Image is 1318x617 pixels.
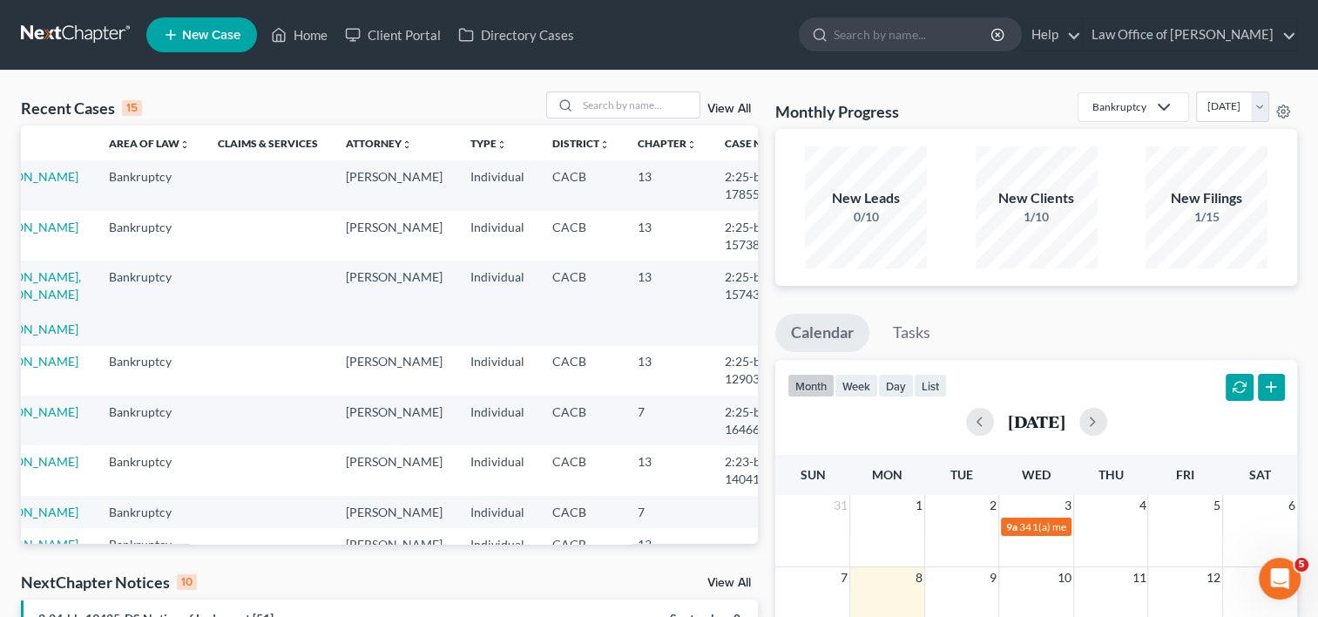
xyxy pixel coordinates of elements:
[538,396,624,445] td: CACB
[711,396,794,445] td: 2:25-bk-16466
[538,211,624,261] td: CACB
[179,139,190,150] i: unfold_more
[914,374,947,397] button: list
[402,139,412,150] i: unfold_more
[204,125,332,160] th: Claims & Services
[707,103,751,115] a: View All
[21,98,142,119] div: Recent Cases
[775,101,899,122] h3: Monthly Progress
[538,496,624,528] td: CACB
[578,92,700,118] input: Search by name...
[711,445,794,495] td: 2:23-bk-14041
[1083,19,1296,51] a: Law Office of [PERSON_NAME]
[711,160,794,210] td: 2:25-bk-17855WB
[456,346,538,396] td: Individual
[711,346,794,396] td: 2:25-bk-12903VZ
[638,137,697,150] a: Chapterunfold_more
[624,160,711,210] td: 13
[624,445,711,495] td: 13
[95,528,204,560] td: Bankruptcy
[1259,558,1301,600] iframe: Intercom live chat
[332,396,456,445] td: [PERSON_NAME]
[456,261,538,345] td: Individual
[470,137,507,150] a: Typeunfold_more
[1137,495,1147,516] span: 4
[109,137,190,150] a: Area of Lawunfold_more
[538,445,624,495] td: CACB
[775,314,869,352] a: Calendar
[914,567,924,588] span: 8
[1098,467,1124,482] span: Thu
[497,139,507,150] i: unfold_more
[1146,208,1267,226] div: 1/15
[1249,467,1271,482] span: Sat
[538,346,624,396] td: CACB
[1056,567,1073,588] span: 10
[332,496,456,528] td: [PERSON_NAME]
[122,100,142,116] div: 15
[95,496,204,528] td: Bankruptcy
[1176,467,1194,482] span: Fri
[1130,567,1147,588] span: 11
[456,160,538,210] td: Individual
[449,19,583,51] a: Directory Cases
[950,467,973,482] span: Tue
[1019,520,1187,533] span: 341(a) meeting for [PERSON_NAME]
[332,528,456,560] td: [PERSON_NAME]
[624,396,711,445] td: 7
[599,139,610,150] i: unfold_more
[21,572,197,593] div: NextChapter Notices
[801,467,826,482] span: Sun
[624,496,711,528] td: 7
[332,445,456,495] td: [PERSON_NAME]
[1205,567,1222,588] span: 12
[624,528,711,560] td: 13
[262,19,336,51] a: Home
[878,374,914,397] button: day
[552,137,610,150] a: Districtunfold_more
[336,19,449,51] a: Client Portal
[988,495,998,516] span: 2
[832,495,849,516] span: 31
[95,396,204,445] td: Bankruptcy
[686,139,697,150] i: unfold_more
[976,188,1098,208] div: New Clients
[182,29,240,42] span: New Case
[456,445,538,495] td: Individual
[1022,467,1051,482] span: Wed
[332,346,456,396] td: [PERSON_NAME]
[95,346,204,396] td: Bankruptcy
[624,346,711,396] td: 13
[1063,495,1073,516] span: 3
[95,261,204,345] td: Bankruptcy
[725,137,781,150] a: Case Nounfold_more
[805,208,927,226] div: 0/10
[976,208,1098,226] div: 1/10
[346,137,412,150] a: Attorneyunfold_more
[1092,99,1146,114] div: Bankruptcy
[834,18,993,51] input: Search by name...
[332,261,456,345] td: [PERSON_NAME]
[624,261,711,345] td: 13
[839,567,849,588] span: 7
[177,574,197,590] div: 10
[456,528,538,560] td: Individual
[538,528,624,560] td: CACB
[1212,495,1222,516] span: 5
[805,188,927,208] div: New Leads
[332,211,456,261] td: [PERSON_NAME]
[1023,19,1081,51] a: Help
[711,261,794,345] td: 2:25-bk-15743DS
[456,396,538,445] td: Individual
[624,211,711,261] td: 13
[95,445,204,495] td: Bankruptcy
[1006,520,1017,533] span: 9a
[711,211,794,261] td: 2:25-bk-15738
[456,496,538,528] td: Individual
[988,567,998,588] span: 9
[95,211,204,261] td: Bankruptcy
[95,160,204,210] td: Bankruptcy
[538,261,624,345] td: CACB
[538,160,624,210] td: CACB
[707,577,751,589] a: View All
